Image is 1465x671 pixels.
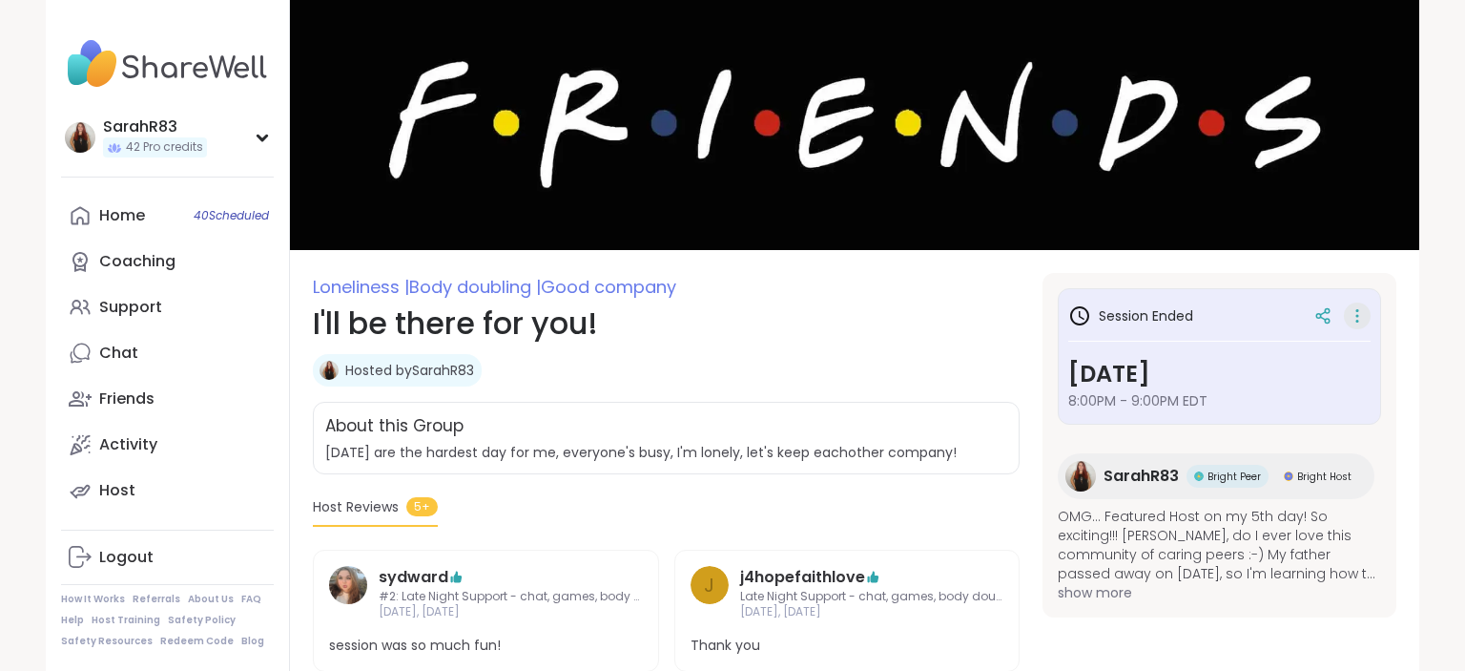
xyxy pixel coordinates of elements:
span: Loneliness | [313,275,409,299]
span: SarahR83 [1104,465,1179,488]
h3: [DATE] [1068,357,1371,391]
span: Bright Host [1297,470,1352,484]
a: FAQ [241,593,261,606]
img: sydward [329,566,367,604]
a: Blog [241,635,264,648]
img: SarahR83 [65,122,95,153]
img: ShareWell Nav Logo [61,31,274,97]
img: Bright Host [1284,472,1293,481]
a: Friends [61,376,274,422]
span: [DATE], [DATE] [379,604,643,620]
span: 8:00PM - 9:00PM EDT [1068,391,1371,410]
a: Home40Scheduled [61,193,274,239]
span: session was so much fun! [329,636,643,656]
span: 42 Pro credits [126,139,203,156]
span: Bright Peer [1207,470,1261,484]
span: [DATE] are the hardest day for me, everyone's busy, I'm lonely, let's keep eachother company! [325,443,1007,462]
div: Friends [99,388,155,409]
span: j [704,571,714,599]
span: Good company [541,275,676,299]
a: j [691,566,729,621]
a: About Us [188,593,234,606]
a: Chat [61,330,274,376]
a: sydward [329,566,367,621]
div: Support [99,297,162,318]
a: Hosted bySarahR83 [345,361,474,380]
span: #2: Late Night Support - chat, games, body double [379,589,643,605]
h2: About this Group [325,414,464,439]
span: [DATE], [DATE] [740,604,1004,620]
a: Host Training [92,614,160,627]
img: SarahR83 [1065,461,1096,492]
img: SarahR83 [320,361,339,380]
h3: Session Ended [1068,304,1193,327]
a: SarahR83SarahR83Bright PeerBright PeerBright HostBright Host [1058,453,1374,499]
a: Referrals [133,593,180,606]
img: Bright Peer [1194,472,1204,481]
div: Host [99,480,135,501]
div: Home [99,205,145,226]
div: Activity [99,434,157,455]
a: j4hopefaithlove [740,566,865,589]
div: SarahR83 [103,116,207,137]
span: Host Reviews [313,497,399,517]
a: Coaching [61,239,274,284]
span: 5+ [406,497,438,516]
span: Body doubling | [409,275,541,299]
span: 40 Scheduled [194,208,269,223]
a: Help [61,614,84,627]
a: sydward [379,566,448,589]
a: How It Works [61,593,125,606]
a: Support [61,284,274,330]
a: Logout [61,535,274,580]
a: Host [61,468,274,514]
div: Logout [99,547,154,568]
div: Chat [99,343,138,364]
span: Thank you [691,636,1004,656]
a: Safety Resources [61,635,153,648]
div: Coaching [99,251,175,272]
a: Safety Policy [168,614,236,627]
span: show more [1058,583,1381,602]
a: Redeem Code [160,635,234,648]
span: OMG... Featured Host on my 5th day! So exciting!!! [PERSON_NAME], do I ever love this community o... [1058,507,1381,583]
h1: I'll be there for you! [313,301,1020,346]
span: Late Night Support - chat, games, body double [740,589,1004,605]
a: Activity [61,422,274,468]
